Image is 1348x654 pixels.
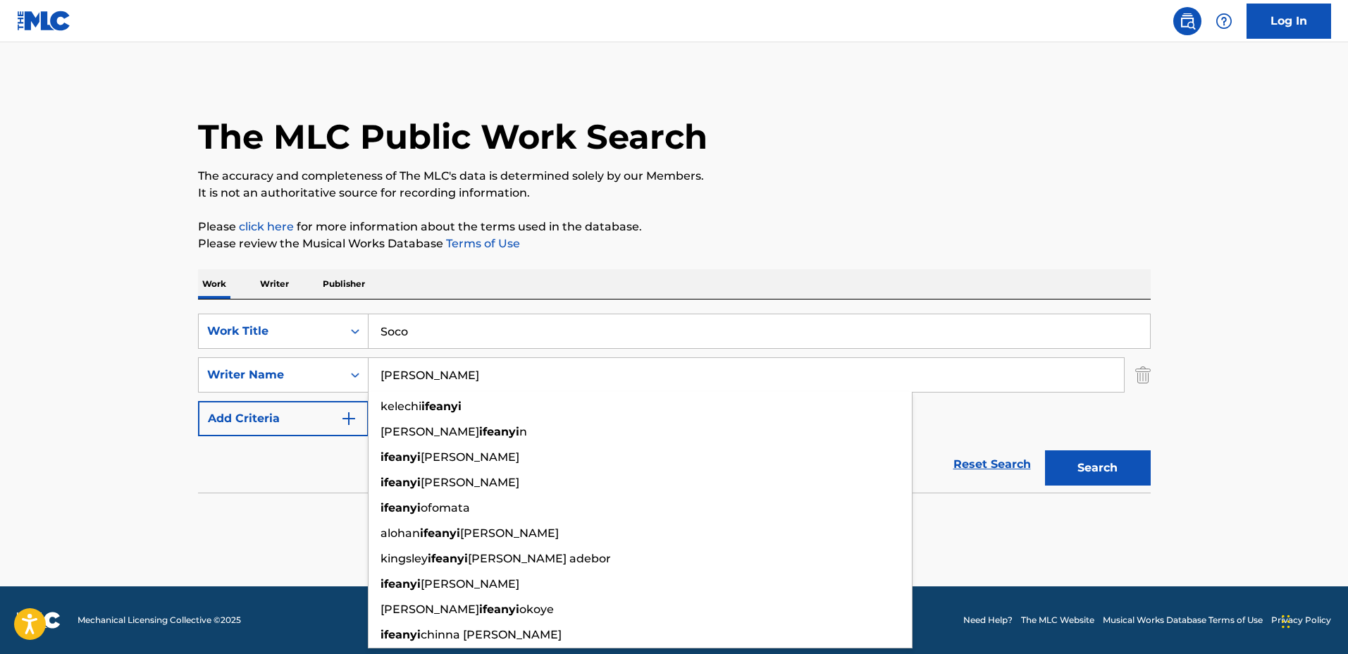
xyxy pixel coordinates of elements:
a: Need Help? [963,614,1013,627]
span: [PERSON_NAME] [421,476,519,489]
form: Search Form [198,314,1151,493]
span: [PERSON_NAME] [460,526,559,540]
span: [PERSON_NAME] [381,603,479,616]
span: [PERSON_NAME] adebor [468,552,611,565]
span: ofomata [421,501,470,514]
div: Writer Name [207,366,334,383]
div: Drag [1282,600,1290,643]
a: Terms of Use [443,237,520,250]
a: Reset Search [946,449,1038,480]
p: Please for more information about the terms used in the database. [198,218,1151,235]
p: Publisher [319,269,369,299]
span: alohan [381,526,420,540]
p: Work [198,269,230,299]
p: Please review the Musical Works Database [198,235,1151,252]
p: The accuracy and completeness of The MLC's data is determined solely by our Members. [198,168,1151,185]
img: MLC Logo [17,11,71,31]
button: Search [1045,450,1151,486]
strong: ifeanyi [381,501,421,514]
a: Public Search [1173,7,1201,35]
span: [PERSON_NAME] [381,425,479,438]
img: help [1216,13,1232,30]
span: okoye [519,603,554,616]
strong: ifeanyi [381,577,421,591]
button: Add Criteria [198,401,369,436]
span: chinna [PERSON_NAME] [421,628,562,641]
a: The MLC Website [1021,614,1094,627]
iframe: Chat Widget [1278,586,1348,654]
span: [PERSON_NAME] [421,577,519,591]
span: kingsley [381,552,428,565]
a: Musical Works Database Terms of Use [1103,614,1263,627]
img: search [1179,13,1196,30]
p: Writer [256,269,293,299]
span: n [519,425,527,438]
a: click here [239,220,294,233]
div: Work Title [207,323,334,340]
strong: ifeanyi [479,603,519,616]
h1: The MLC Public Work Search [198,116,707,158]
img: Delete Criterion [1135,357,1151,393]
strong: ifeanyi [381,450,421,464]
img: 9d2ae6d4665cec9f34b9.svg [340,410,357,427]
a: Privacy Policy [1271,614,1331,627]
div: Help [1210,7,1238,35]
span: kelechi [381,400,421,413]
a: Log In [1247,4,1331,39]
strong: ifeanyi [420,526,460,540]
p: It is not an authoritative source for recording information. [198,185,1151,202]
strong: ifeanyi [479,425,519,438]
span: [PERSON_NAME] [421,450,519,464]
strong: ifeanyi [421,400,462,413]
img: logo [17,612,61,629]
span: Mechanical Licensing Collective © 2025 [78,614,241,627]
strong: ifeanyi [428,552,468,565]
strong: ifeanyi [381,476,421,489]
strong: ifeanyi [381,628,421,641]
